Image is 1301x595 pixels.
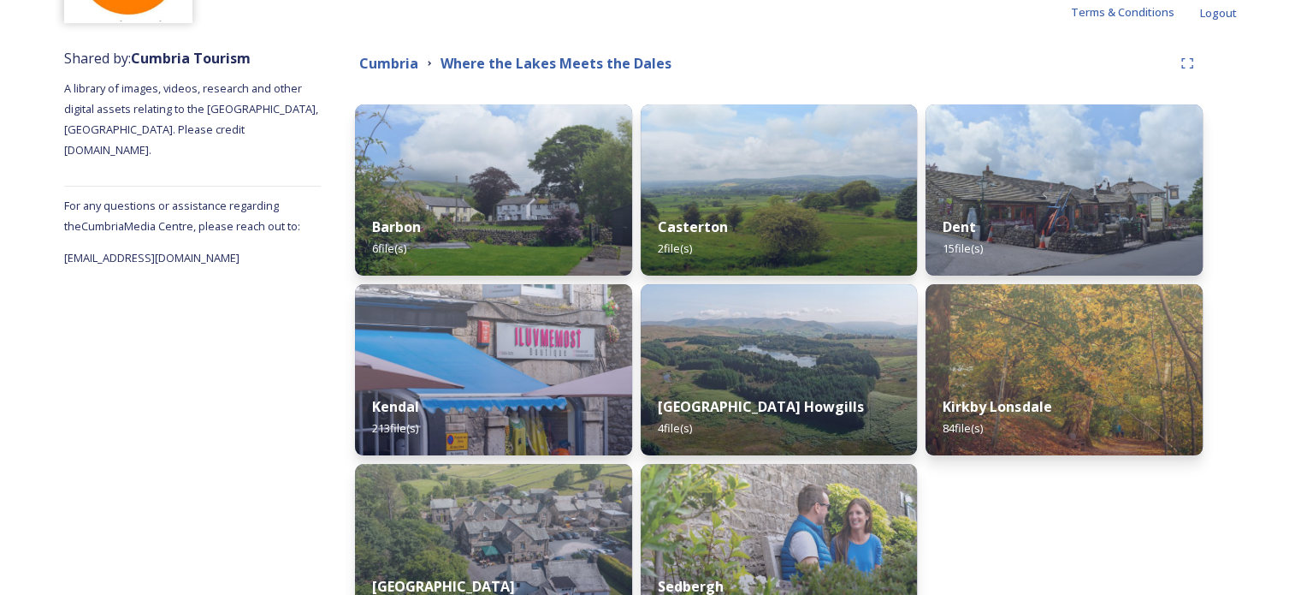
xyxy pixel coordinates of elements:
[1071,2,1200,22] a: Terms & Conditions
[372,217,421,236] strong: Barbon
[372,420,418,436] span: 213 file(s)
[943,241,983,256] span: 15 file(s)
[943,217,976,236] strong: Dent
[372,241,406,256] span: 6 file(s)
[658,420,692,436] span: 4 file(s)
[1071,4,1174,20] span: Terms & Conditions
[641,104,918,276] img: DSC_0097-EDIT.jpg
[355,104,632,276] img: DSC_0119-EDIT.jpg
[441,54,671,73] strong: Where the Lakes Meets the Dales
[658,397,864,416] strong: [GEOGRAPHIC_DATA] Howgills
[658,217,728,236] strong: Casterton
[359,54,418,73] strong: Cumbria
[131,49,251,68] strong: Cumbria Tourism
[372,397,419,416] strong: Kendal
[64,49,251,68] span: Shared by:
[64,250,240,265] span: [EMAIL_ADDRESS][DOMAIN_NAME]
[64,80,321,158] span: A library of images, videos, research and other digital assets relating to the [GEOGRAPHIC_DATA],...
[1200,5,1237,21] span: Logout
[943,420,983,436] span: 84 file(s)
[64,198,300,234] span: For any questions or assistance regarding the Cumbria Media Centre, please reach out to:
[925,284,1203,455] img: Kirkby%2520Lonsdale-47.jpg
[641,284,918,455] img: Attract%2520and%2520Disperse%2520%28260%2520of%25201364%29.jpg
[925,104,1203,276] img: DSC_0180-EDIT.jpg
[943,397,1051,416] strong: Kirkby Lonsdale
[355,284,632,455] img: Attract%2520and%2520Disperse%2520%28808%2520of%25201364%29.jpg
[658,241,692,256] span: 2 file(s)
